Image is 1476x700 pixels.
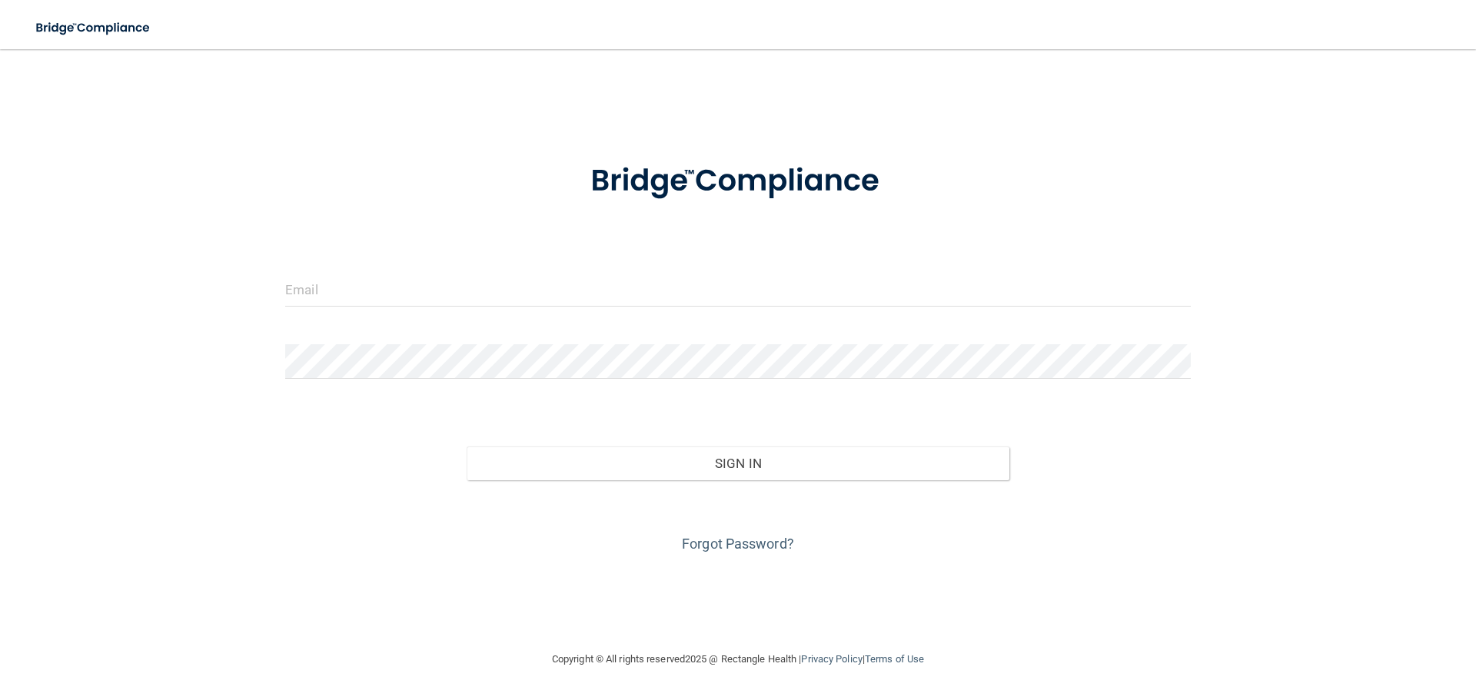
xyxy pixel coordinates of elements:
[285,272,1191,307] input: Email
[23,12,165,44] img: bridge_compliance_login_screen.278c3ca4.svg
[682,536,794,552] a: Forgot Password?
[865,653,924,665] a: Terms of Use
[801,653,862,665] a: Privacy Policy
[559,141,917,221] img: bridge_compliance_login_screen.278c3ca4.svg
[467,446,1010,480] button: Sign In
[457,635,1019,684] div: Copyright © All rights reserved 2025 @ Rectangle Health | |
